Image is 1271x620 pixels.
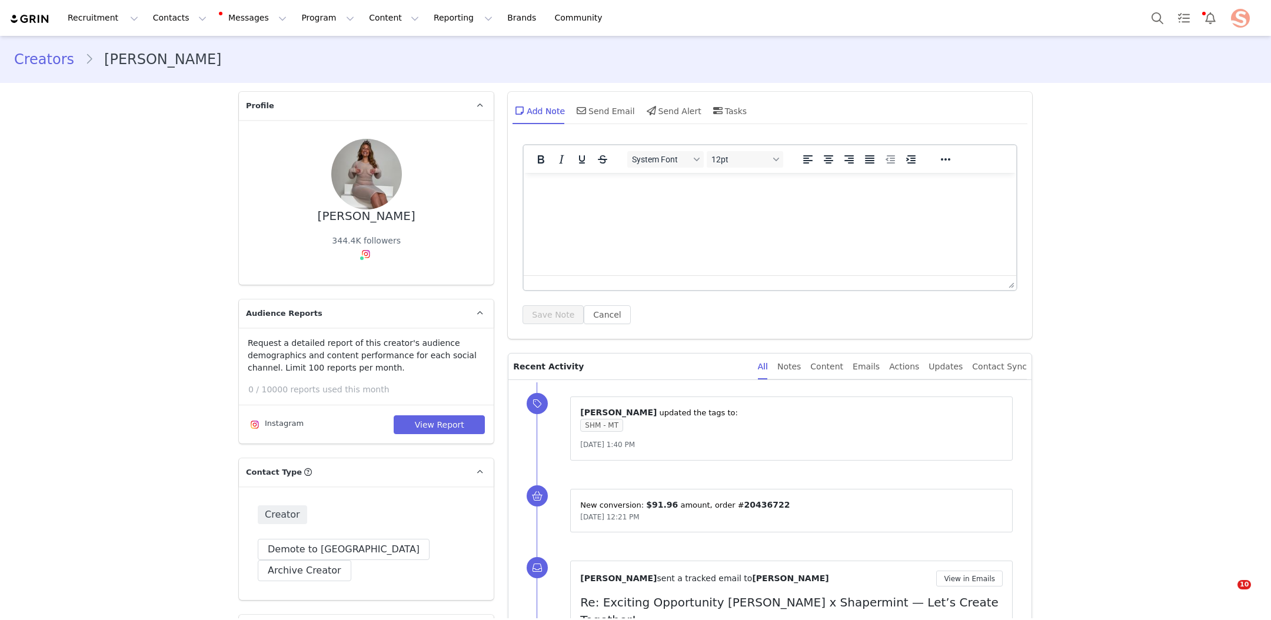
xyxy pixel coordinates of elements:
div: Notes [777,354,801,380]
div: Emails [853,354,880,380]
span: sent a tracked email to [657,574,752,583]
button: Content [362,5,426,31]
span: Creator [258,505,307,524]
button: Decrease indent [880,151,900,168]
button: Increase indent [901,151,921,168]
span: [DATE] 12:21 PM [580,513,639,521]
button: Search [1144,5,1170,31]
button: Align center [819,151,839,168]
div: [PERSON_NAME] [318,209,415,223]
img: 4db487ad-46dd-4a66-a17f-05b3aede94f2.jpg [331,139,402,209]
div: Actions [889,354,919,380]
span: Audience Reports [246,308,322,319]
span: $91.96 [646,500,678,509]
span: Profile [246,100,274,112]
button: Underline [572,151,592,168]
img: instagram.svg [250,420,259,429]
a: Brands [500,5,547,31]
span: Contact Type [246,466,302,478]
button: Reporting [427,5,500,31]
div: All [758,354,768,380]
button: Bold [531,151,551,168]
img: grin logo [9,14,51,25]
p: 0 / 10000 reports used this month [248,384,494,396]
button: Profile [1224,9,1262,28]
div: Add Note [513,96,565,125]
button: Align right [839,151,859,168]
button: Font sizes [707,151,783,168]
div: Content [810,354,843,380]
button: Cancel [584,305,630,324]
span: 10 [1237,580,1251,589]
button: Align left [798,151,818,168]
span: 20436722 [744,500,790,509]
span: SHM - MT [580,419,623,432]
span: [PERSON_NAME] [580,574,657,583]
span: System Font [632,155,690,164]
button: Messages [214,5,294,31]
div: Send Email [574,96,635,125]
a: Community [548,5,615,31]
span: [DATE] 1:40 PM [580,441,635,449]
div: 344.4K followers [332,235,401,247]
button: Demote to [GEOGRAPHIC_DATA] [258,539,430,560]
button: Strikethrough [593,151,613,168]
button: Reveal or hide additional toolbar items [936,151,956,168]
button: Recruitment [61,5,145,31]
button: Fonts [627,151,704,168]
button: View Report [394,415,485,434]
div: Send Alert [644,96,701,125]
button: Program [294,5,361,31]
div: Updates [929,354,963,380]
span: 12pt [711,155,769,164]
p: ⁨ ⁩ updated the tags to: [580,406,1003,419]
button: Archive Creator [258,560,351,581]
span: [PERSON_NAME] [752,574,829,583]
div: Contact Sync [972,354,1027,380]
button: Save Note [523,305,584,324]
p: Request a detailed report of this creator's audience demographics and content performance for eac... [248,337,485,374]
iframe: Intercom live chat [1213,580,1242,608]
p: Recent Activity [513,354,748,379]
a: Tasks [1171,5,1197,31]
div: Tasks [711,96,747,125]
img: instagram.svg [361,249,371,259]
div: Press the Up and Down arrow keys to resize the editor. [1004,276,1016,290]
a: Creators [14,49,85,70]
button: Contacts [146,5,214,31]
button: Justify [860,151,880,168]
img: f99a58a2-e820-49b2-b1c6-889a8229352e.jpeg [1231,9,1250,28]
p: New conversion: ⁨ ⁩ amount⁨⁩⁨, order #⁨ ⁩⁩ [580,499,1003,511]
button: View in Emails [936,571,1003,586]
button: Italic [551,151,571,168]
iframe: Rich Text Area [524,173,1016,275]
div: Instagram [248,418,304,432]
span: [PERSON_NAME] [580,408,657,417]
button: Notifications [1197,5,1223,31]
